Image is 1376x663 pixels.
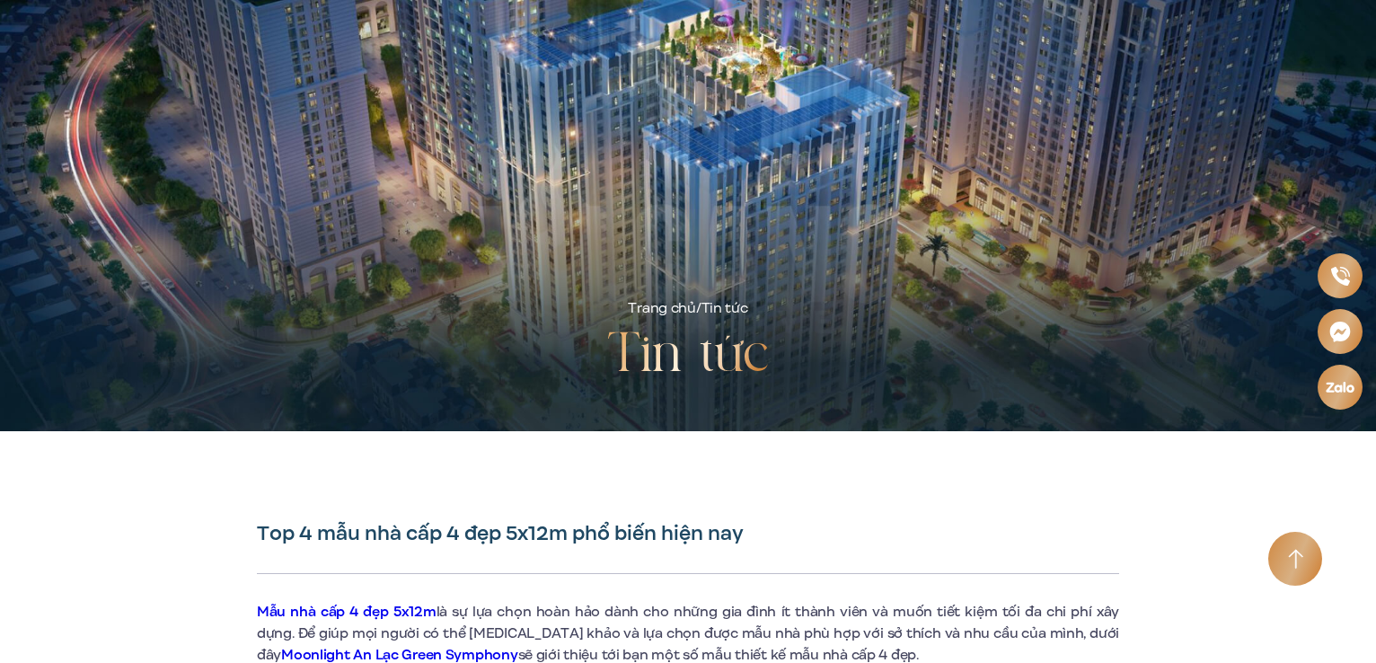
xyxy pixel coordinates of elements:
img: Messenger icon [1327,319,1352,344]
h1: Top 4 mẫu nhà cấp 4 đẹp 5x12m phổ biến hiện nay [257,521,1119,546]
span: Tin tức [701,298,748,318]
img: Zalo icon [1325,379,1355,395]
img: Arrow icon [1288,549,1303,570]
a: Mẫu nhà cấp 4 đẹp 5x12m [257,602,437,622]
a: Trang chủ [628,298,695,318]
img: Phone icon [1329,265,1351,287]
h2: Tin tức [607,320,769,392]
div: / [628,298,747,320]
